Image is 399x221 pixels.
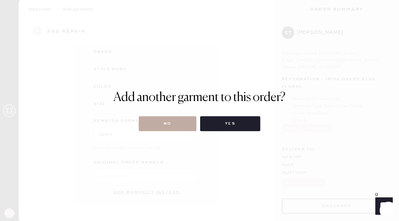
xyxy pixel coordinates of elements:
iframe: Front Chat [369,193,396,220]
button: Yes [200,116,260,131]
button: No [139,116,196,131]
h1: Add another garment to this order? [113,90,286,105]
